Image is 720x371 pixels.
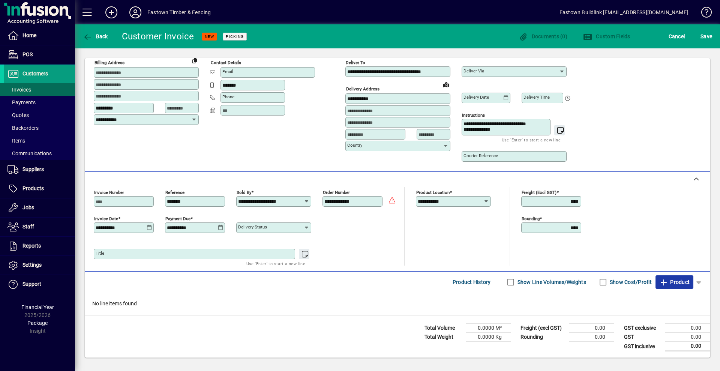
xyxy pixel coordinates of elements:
[463,68,484,74] mat-label: Deliver via
[22,224,34,230] span: Staff
[7,87,31,93] span: Invoices
[559,6,688,18] div: Eastown Buildlink [EMAIL_ADDRESS][DOMAIN_NAME]
[22,71,48,77] span: Customers
[440,78,452,90] a: View on map
[4,83,75,96] a: Invoices
[502,135,561,144] mat-hint: Use 'Enter' to start a new line
[27,320,48,326] span: Package
[4,96,75,109] a: Payments
[466,324,511,333] td: 0.0000 M³
[517,324,569,333] td: Freight (excl GST)
[4,179,75,198] a: Products
[7,112,29,118] span: Quotes
[346,60,365,65] mat-label: Deliver To
[147,6,211,18] div: Eastown Timber & Fencing
[4,256,75,275] a: Settings
[22,281,41,287] span: Support
[463,95,489,100] mat-label: Delivery date
[421,324,466,333] td: Total Volume
[226,34,244,39] span: Picking
[4,160,75,179] a: Suppliers
[569,333,614,342] td: 0.00
[22,51,33,57] span: POS
[517,333,569,342] td: Rounding
[569,324,614,333] td: 0.00
[608,278,652,286] label: Show Cost/Profit
[122,30,194,42] div: Customer Invoice
[466,333,511,342] td: 0.0000 Kg
[620,333,665,342] td: GST
[4,109,75,122] a: Quotes
[85,292,710,315] div: No line items found
[22,262,42,268] span: Settings
[523,95,550,100] mat-label: Delivery time
[22,166,44,172] span: Suppliers
[665,342,710,351] td: 0.00
[450,275,494,289] button: Product History
[655,275,693,289] button: Product
[7,138,25,144] span: Items
[453,276,491,288] span: Product History
[659,276,690,288] span: Product
[421,333,466,342] td: Total Weight
[700,33,703,39] span: S
[4,122,75,134] a: Backorders
[323,190,350,195] mat-label: Order number
[463,153,498,158] mat-label: Courier Reference
[4,147,75,160] a: Communications
[699,30,714,43] button: Save
[4,198,75,217] a: Jobs
[416,190,450,195] mat-label: Product location
[700,30,712,42] span: ave
[7,125,39,131] span: Backorders
[620,342,665,351] td: GST inclusive
[665,324,710,333] td: 0.00
[94,216,118,221] mat-label: Invoice date
[22,32,36,38] span: Home
[123,6,147,19] button: Profile
[4,134,75,147] a: Items
[222,94,234,99] mat-label: Phone
[75,30,116,43] app-page-header-button: Back
[22,204,34,210] span: Jobs
[165,190,184,195] mat-label: Reference
[669,30,685,42] span: Cancel
[516,278,586,286] label: Show Line Volumes/Weights
[522,190,556,195] mat-label: Freight (excl GST)
[665,333,710,342] td: 0.00
[462,113,485,118] mat-label: Instructions
[22,243,41,249] span: Reports
[4,218,75,236] a: Staff
[238,224,267,230] mat-label: Delivery status
[347,143,362,148] mat-label: Country
[189,54,201,66] button: Copy to Delivery address
[4,45,75,64] a: POS
[7,150,52,156] span: Communications
[519,33,567,39] span: Documents (0)
[667,30,687,43] button: Cancel
[94,190,124,195] mat-label: Invoice number
[517,30,569,43] button: Documents (0)
[620,324,665,333] td: GST exclusive
[4,26,75,45] a: Home
[99,6,123,19] button: Add
[222,69,233,74] mat-label: Email
[96,251,104,256] mat-label: Title
[522,216,540,221] mat-label: Rounding
[4,237,75,255] a: Reports
[83,33,108,39] span: Back
[205,34,214,39] span: NEW
[22,185,44,191] span: Products
[237,190,251,195] mat-label: Sold by
[581,30,632,43] button: Custom Fields
[4,275,75,294] a: Support
[21,304,54,310] span: Financial Year
[583,33,630,39] span: Custom Fields
[81,30,110,43] button: Back
[165,216,190,221] mat-label: Payment due
[246,259,305,268] mat-hint: Use 'Enter' to start a new line
[7,99,36,105] span: Payments
[696,2,711,26] a: Knowledge Base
